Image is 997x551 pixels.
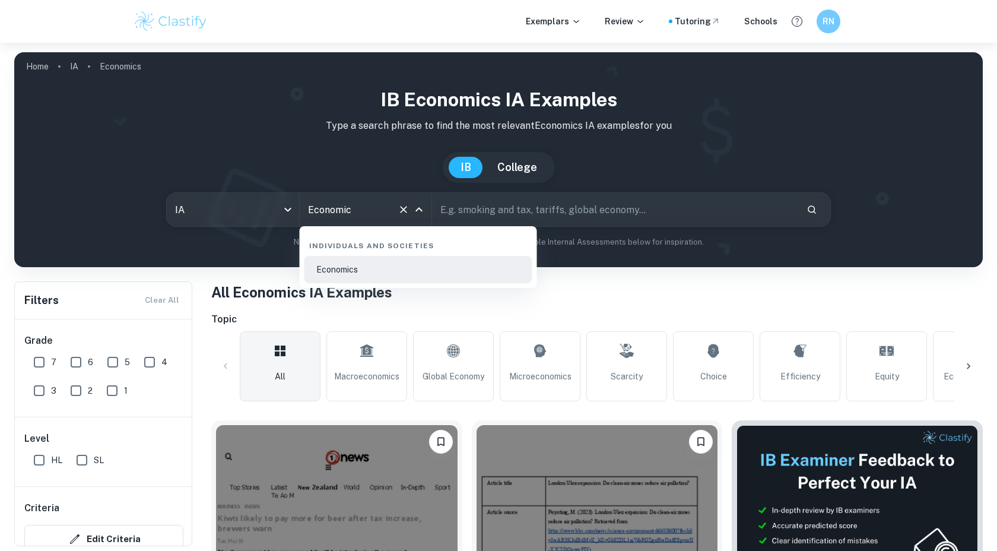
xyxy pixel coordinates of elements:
[509,370,571,383] span: Microeconomics
[100,60,141,73] p: Economics
[24,334,183,348] h6: Grade
[24,292,59,309] h6: Filters
[167,193,299,226] div: IA
[24,432,183,446] h6: Level
[211,312,983,327] h6: Topic
[875,370,899,383] span: Equity
[161,356,167,369] span: 4
[124,384,128,397] span: 1
[24,85,973,114] h1: IB Economics IA examples
[526,15,581,28] p: Exemplars
[94,454,104,467] span: SL
[26,58,49,75] a: Home
[88,356,93,369] span: 6
[429,430,453,454] button: Bookmark
[133,9,208,33] img: Clastify logo
[14,52,983,267] img: profile cover
[744,15,777,28] a: Schools
[24,236,973,248] p: Not sure what to search for? You can always look through our example Internal Assessments below f...
[24,119,973,133] p: Type a search phrase to find the most relevant Economics IA examples for you
[485,157,549,178] button: College
[700,370,727,383] span: Choice
[24,501,59,515] h6: Criteria
[449,157,483,178] button: IB
[88,384,93,397] span: 2
[411,201,427,218] button: Close
[395,201,412,218] button: Clear
[802,199,822,220] button: Search
[51,356,56,369] span: 7
[423,370,484,383] span: Global Economy
[432,193,797,226] input: E.g. smoking and tax, tariffs, global economy...
[689,430,713,454] button: Bookmark
[304,256,532,283] li: Economics
[334,370,399,383] span: Macroeconomics
[675,15,720,28] a: Tutoring
[125,356,130,369] span: 5
[275,370,285,383] span: All
[822,15,836,28] h6: RN
[780,370,820,383] span: Efficiency
[605,15,645,28] p: Review
[51,454,62,467] span: HL
[304,231,532,256] div: Individuals and Societies
[787,11,807,31] button: Help and Feedback
[211,281,983,303] h1: All Economics IA Examples
[51,384,56,397] span: 3
[70,58,78,75] a: IA
[611,370,643,383] span: Scarcity
[817,9,840,33] button: RN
